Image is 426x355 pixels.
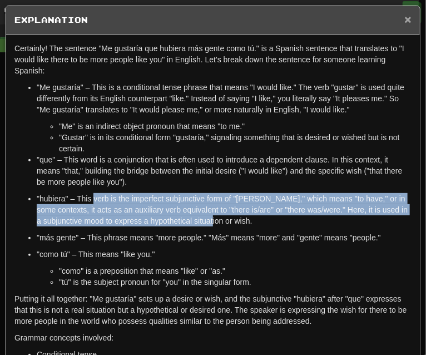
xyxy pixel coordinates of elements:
[37,249,412,260] p: "como tú" – This means "like you."
[14,293,412,327] p: Putting it all together: "Me gustaría" sets up a desire or wish, and the subjunctive "hubiera" af...
[37,232,412,243] p: "más gente" – This phrase means "more people." "Más" means "more" and "gente" means "people."
[14,332,412,343] p: Grammar concepts involved:
[37,193,412,226] p: "hubiera" – This verb is the imperfect subjunctive form of "[PERSON_NAME]," which means "to have,...
[37,154,412,188] p: "que" – This word is a conjunction that is often used to introduce a dependent clause. In this co...
[14,43,412,76] p: Certainly! The sentence "Me gustaría que hubiera más gente como tú." is a Spanish sentence that t...
[37,82,412,115] p: "Me gustaría" – This is a conditional tense phrase that means "I would like." The verb "gustar" i...
[59,265,412,277] li: "como" is a preposition that means "like" or "as."
[59,132,412,154] li: "Gustar" is in its conditional form "gustaría," signaling something that is desired or wished but...
[14,14,412,26] h5: Explanation
[405,13,412,25] button: Close
[405,13,412,26] span: ×
[59,121,412,132] li: "Me" is an indirect object pronoun that means "to me."
[59,277,412,288] li: "tú" is the subject pronoun for "you" in the singular form.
